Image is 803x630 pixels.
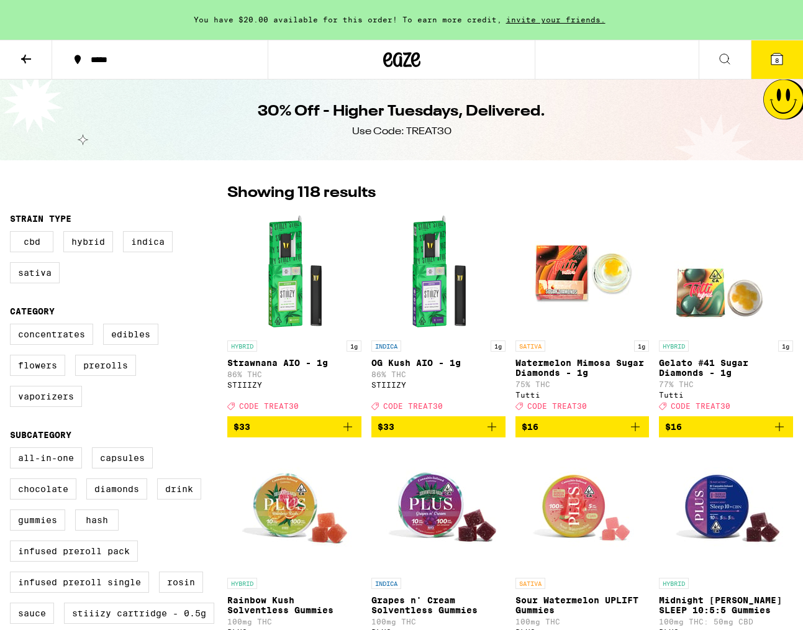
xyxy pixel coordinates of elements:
p: 86% THC [227,370,361,378]
img: PLUS - Rainbow Kush Solventless Gummies [232,447,356,572]
p: SATIVA [515,340,545,352]
p: 1g [634,340,649,352]
label: Capsules [92,447,153,468]
label: Vaporizers [10,386,82,407]
h1: 30% Off - Higher Tuesdays, Delivered. [258,101,545,122]
p: HYBRID [659,578,689,589]
button: Add to bag [227,416,361,437]
p: Grapes n' Cream Solventless Gummies [371,595,506,615]
label: Prerolls [75,355,136,376]
span: CODE TREAT30 [671,402,730,410]
a: Open page for OG Kush AIO - 1g from STIIIZY [371,210,506,416]
label: Diamonds [86,478,147,500]
label: Drink [157,478,201,500]
legend: Strain Type [10,214,71,224]
legend: Category [10,306,55,316]
img: STIIIZY - OG Kush AIO - 1g [376,210,501,334]
button: Add to bag [659,416,793,437]
label: All-In-One [10,447,82,468]
p: Rainbow Kush Solventless Gummies [227,595,361,615]
span: You have $20.00 available for this order! To earn more credit, [194,16,502,24]
label: Hash [75,509,119,531]
label: CBD [10,231,53,252]
div: Tutti [659,391,793,399]
label: Gummies [10,509,65,531]
p: INDICA [371,340,401,352]
button: 8 [751,40,803,79]
a: Open page for Watermelon Mimosa Sugar Diamonds - 1g from Tutti [515,210,650,416]
label: Rosin [159,572,203,593]
div: Use Code: TREAT30 [352,125,451,139]
p: 77% THC [659,380,793,388]
p: HYBRID [227,578,257,589]
label: Concentrates [10,324,93,345]
p: Gelato #41 Sugar Diamonds - 1g [659,358,793,378]
a: Open page for Gelato #41 Sugar Diamonds - 1g from Tutti [659,210,793,416]
label: Chocolate [10,478,76,500]
div: STIIIZY [227,381,361,389]
label: Hybrid [63,231,113,252]
iframe: Opens a widget where you can find more information [723,593,791,624]
p: SATIVA [515,578,545,589]
p: 1g [347,340,361,352]
p: OG Kush AIO - 1g [371,358,506,368]
label: Flowers [10,355,65,376]
a: Open page for Strawnana AIO - 1g from STIIIZY [227,210,361,416]
button: Add to bag [515,416,650,437]
p: 100mg THC [515,618,650,626]
p: 1g [778,340,793,352]
p: Watermelon Mimosa Sugar Diamonds - 1g [515,358,650,378]
img: PLUS - Grapes n' Cream Solventless Gummies [376,447,501,572]
img: STIIIZY - Strawnana AIO - 1g [232,210,356,334]
span: $33 [234,422,250,432]
span: 8 [775,57,779,64]
img: PLUS - Sour Watermelon UPLIFT Gummies [520,447,644,572]
p: 86% THC [371,370,506,378]
img: Tutti - Watermelon Mimosa Sugar Diamonds - 1g [520,210,644,334]
p: Showing 118 results [227,183,376,204]
button: Add to bag [371,416,506,437]
div: Tutti [515,391,650,399]
img: Tutti - Gelato #41 Sugar Diamonds - 1g [664,210,788,334]
label: Sauce [10,603,54,624]
p: INDICA [371,578,401,589]
div: STIIIZY [371,381,506,389]
label: Infused Preroll Single [10,572,149,593]
span: CODE TREAT30 [527,402,587,410]
p: Sour Watermelon UPLIFT Gummies [515,595,650,615]
p: Strawnana AIO - 1g [227,358,361,368]
label: Edibles [103,324,158,345]
span: CODE TREAT30 [239,402,299,410]
span: $16 [522,422,538,432]
span: $33 [378,422,394,432]
p: 100mg THC: 50mg CBD [659,618,793,626]
p: 75% THC [515,380,650,388]
label: Sativa [10,262,60,283]
span: CODE TREAT30 [383,402,443,410]
label: STIIIZY Cartridge - 0.5g [64,603,214,624]
span: invite your friends. [502,16,610,24]
p: HYBRID [659,340,689,352]
legend: Subcategory [10,430,71,440]
label: Infused Preroll Pack [10,541,138,562]
label: Indica [123,231,173,252]
p: 1g [491,340,506,352]
span: $16 [665,422,682,432]
p: 100mg THC [227,618,361,626]
img: PLUS - Midnight Berry SLEEP 10:5:5 Gummies [664,447,788,572]
p: HYBRID [227,340,257,352]
p: 100mg THC [371,618,506,626]
p: Midnight [PERSON_NAME] SLEEP 10:5:5 Gummies [659,595,793,615]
